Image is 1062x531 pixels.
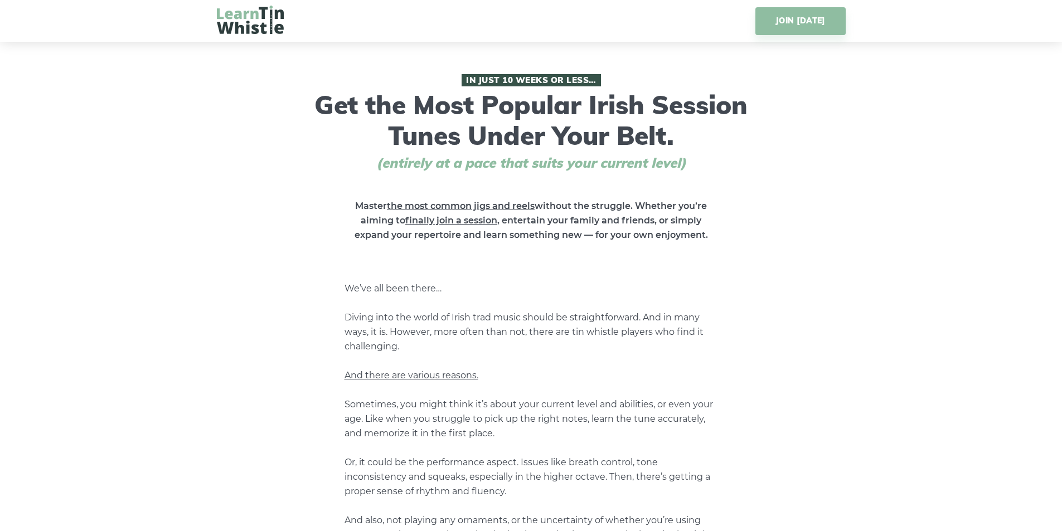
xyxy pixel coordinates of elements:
img: LearnTinWhistle.com [217,6,284,34]
span: finally join a session [405,215,497,226]
span: (entirely at a pace that suits your current level) [356,155,707,171]
strong: Master without the struggle. Whether you’re aiming to , entertain your family and friends, or sim... [355,201,708,240]
span: the most common jigs and reels [387,201,535,211]
a: JOIN [DATE] [755,7,845,35]
span: In Just 10 Weeks or Less… [462,74,601,86]
h1: Get the Most Popular Irish Session Tunes Under Your Belt. [311,74,751,171]
span: And there are various reasons. [345,370,478,381]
